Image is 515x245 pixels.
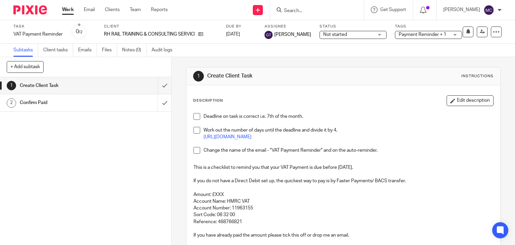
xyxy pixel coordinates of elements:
[193,218,494,225] p: Reference: 468766821
[193,205,494,211] p: Account Number: 11963155
[20,81,107,91] h1: Create Client Task
[193,178,494,184] p: If you do not have a Direct Debit set up, the quickest way to pay is by Faster Payments/ BACS tra...
[152,44,177,57] a: Audit logs
[283,8,344,14] input: Search
[323,32,347,37] span: Not started
[20,98,107,108] h1: Confirm Paid
[13,5,47,14] img: Pixie
[151,6,168,13] a: Reports
[204,113,494,120] p: Deadline on task is correct i.e. 7th of the month.
[7,81,16,90] div: 1
[193,164,494,171] p: This is a checklist to remind you that your VAT Payment is due before [DATE].
[105,6,120,13] a: Clients
[380,7,406,12] span: Get Support
[102,44,117,57] a: Files
[193,98,223,103] p: Description
[207,72,357,80] h1: Create Client Task
[130,6,141,13] a: Team
[461,73,494,79] div: Instructions
[78,44,97,57] a: Emails
[193,191,494,198] p: Amount: £XXX
[79,30,82,34] small: /2
[43,44,73,57] a: Client tasks
[204,147,494,154] p: Change the name of the email - "VAT Payment Reminder" and on the auto-reminder.
[447,95,494,106] button: Edit description
[7,98,16,108] div: 2
[13,31,63,38] div: VAT Payment Reminder
[104,31,195,38] p: RH RAIL TRAINING & CONSULTING SERVICES LTD
[226,32,240,37] span: [DATE]
[483,5,494,15] img: svg%3E
[104,24,218,29] label: Client
[193,211,494,218] p: Sort Code: 08 32 00
[204,127,494,134] p: Work out the number of days until the deadline and divide it by 4,
[193,232,494,239] p: If you have already paid the amount please tick this off or drop me an email.
[399,32,446,37] span: Payment Reminder + 1
[13,24,63,29] label: Task
[265,31,273,39] img: svg%3E
[76,28,82,36] div: 0
[443,6,480,13] p: [PERSON_NAME]
[84,6,95,13] a: Email
[204,135,251,139] a: [URL][DOMAIN_NAME]
[320,24,387,29] label: Status
[193,71,204,82] div: 1
[265,24,311,29] label: Assignee
[193,198,494,205] p: Account Name: HMRC VAT
[122,44,147,57] a: Notes (0)
[274,31,311,38] span: [PERSON_NAME]
[226,24,256,29] label: Due by
[13,44,38,57] a: Subtasks
[395,24,462,29] label: Tags
[62,6,74,13] a: Work
[7,61,44,72] button: + Add subtask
